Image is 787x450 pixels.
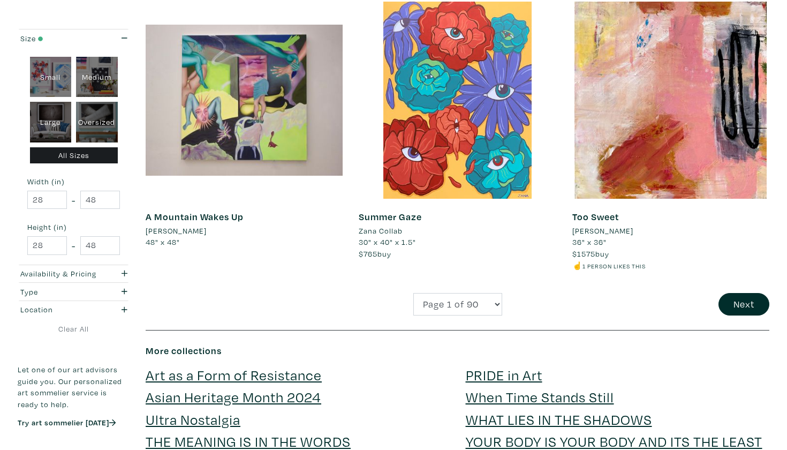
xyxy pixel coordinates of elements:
div: All Sizes [30,147,118,164]
a: PRIDE in Art [466,365,542,384]
span: 36" x 36" [572,237,607,247]
a: Try art sommelier [DATE] [18,417,116,427]
button: Type [18,283,130,301]
a: [PERSON_NAME] [572,225,769,237]
small: Height (in) [27,223,120,231]
div: Type [20,286,97,298]
h6: More collections [146,345,769,357]
div: Small [30,57,72,97]
a: Zana Collab [359,225,556,237]
button: Availability & Pricing [18,265,130,283]
div: Oversized [76,102,118,142]
a: Summer Gaze [359,211,422,223]
span: 48" x 48" [146,237,180,247]
div: Medium [76,57,118,97]
button: Location [18,301,130,319]
div: Location [20,304,97,316]
div: Size [20,33,97,44]
li: [PERSON_NAME] [572,225,633,237]
div: Availability & Pricing [20,268,97,280]
button: Next [718,293,769,316]
div: Large [30,102,72,142]
span: $765 [359,249,377,259]
span: 30" x 40" x 1.5" [359,237,416,247]
li: Zana Collab [359,225,403,237]
a: Clear All [18,323,130,335]
a: When Time Stands Still [466,387,614,406]
a: Too Sweet [572,211,619,223]
a: Asian Heritage Month 2024 [146,387,321,406]
a: A Mountain Wakes Up [146,211,244,223]
span: - [72,238,75,253]
li: [PERSON_NAME] [146,225,207,237]
li: ☝️ [572,260,769,272]
a: Ultra Nostalgia [146,410,240,429]
span: buy [572,249,609,259]
span: buy [359,249,391,259]
button: Size [18,29,130,47]
p: Let one of our art advisors guide you. Our personalized art sommelier service is ready to help. [18,364,130,410]
a: Art as a Form of Resistance [146,365,322,384]
span: - [72,193,75,207]
span: $1575 [572,249,595,259]
a: [PERSON_NAME] [146,225,343,237]
small: 1 person likes this [582,262,646,270]
small: Width (in) [27,178,120,185]
a: WHAT LIES IN THE SHADOWS [466,410,652,429]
